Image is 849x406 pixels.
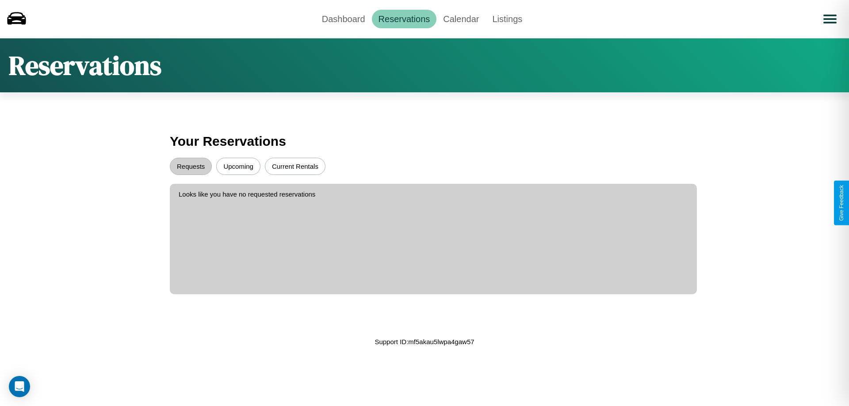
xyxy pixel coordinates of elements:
[170,158,212,175] button: Requests
[838,185,845,221] div: Give Feedback
[372,10,437,28] a: Reservations
[486,10,529,28] a: Listings
[375,336,474,348] p: Support ID: mf5akau5lwpa4gaw57
[179,188,688,200] p: Looks like you have no requested reservations
[170,129,679,153] h3: Your Reservations
[315,10,372,28] a: Dashboard
[9,47,161,83] h1: Reservations
[9,376,30,397] div: Open Intercom Messenger
[818,7,842,31] button: Open menu
[216,158,260,175] button: Upcoming
[265,158,325,175] button: Current Rentals
[436,10,486,28] a: Calendar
